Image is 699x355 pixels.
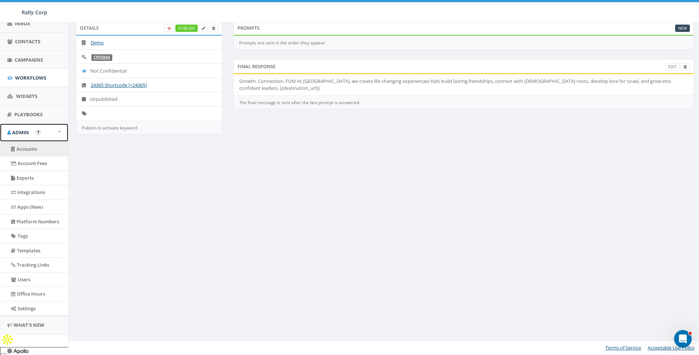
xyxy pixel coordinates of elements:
[76,21,222,35] div: Details
[22,9,47,16] span: Rally Corp
[76,121,222,135] div: Publish to activate keyword
[91,39,104,46] a: Demo
[233,21,694,35] div: Prompts
[12,129,29,136] span: Admin
[91,82,147,88] a: 24365 Shortcode [+24365]
[674,330,692,348] iframe: Intercom live chat
[14,111,43,118] span: Playbooks
[233,36,694,50] div: Prompts are sent in the order they appear.
[15,56,43,63] span: Campaigns
[233,59,694,74] div: Final Response
[76,92,222,106] li: Unpublished
[175,25,198,32] a: Publish
[675,25,690,32] a: New
[648,344,695,351] a: Acceptable Use Policy
[605,344,641,351] a: Terms of Service
[76,63,222,78] li: Not Confidential
[15,74,46,81] span: Workflows
[15,20,30,27] span: Inbox
[234,74,694,95] li: Growth. Connection. FUN! At [GEOGRAPHIC_DATA], we create life-changing experiences! Kids build la...
[233,96,694,110] div: The final message is sent after the last prompt is answered.
[36,130,41,135] button: Open In-App Guide
[665,63,680,71] a: Edit
[15,38,40,45] span: Contacts
[14,322,44,328] span: What's New
[94,55,110,60] a: cyjtexas
[16,93,37,99] span: Widgets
